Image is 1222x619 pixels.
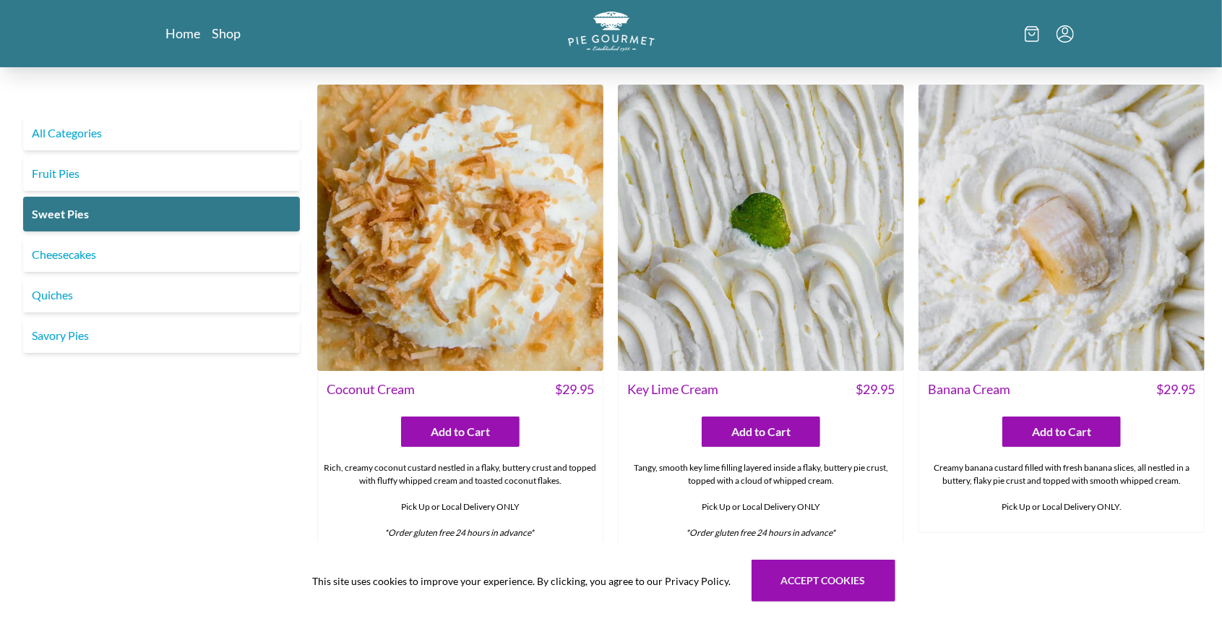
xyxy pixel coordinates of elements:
div: Rich, creamy coconut custard nestled in a flaky, buttery crust and topped with fluffy whipped cre... [318,456,603,545]
span: Add to Cart [1032,423,1091,440]
div: Creamy banana custard filled with fresh banana slices, all nestled in a buttery, flaky pie crust ... [919,456,1204,532]
span: This site uses cookies to improve your experience. By clicking, you agree to our Privacy Policy. [313,573,731,589]
span: Add to Cart [431,423,490,440]
div: Tangy, smooth key lime filling layered inside a flaky, buttery pie crust, topped with a cloud of ... [619,456,903,545]
button: Menu [1057,25,1074,43]
img: Coconut Cream [317,85,603,371]
img: logo [568,12,655,51]
button: Add to Cart [401,417,520,447]
button: Accept cookies [752,560,895,602]
span: $ 29.95 [555,380,594,399]
img: Key Lime Cream [618,85,904,371]
a: Shop [212,25,241,42]
span: Banana Cream [928,380,1010,399]
button: Add to Cart [1002,417,1121,447]
a: Quiches [23,278,300,312]
a: Sweet Pies [23,197,300,231]
span: Coconut Cream [327,380,415,399]
a: All Categories [23,116,300,150]
a: Home [166,25,201,42]
a: Fruit Pies [23,156,300,191]
em: *Order gluten free 24 hours in advance* [384,527,534,538]
a: Cheesecakes [23,237,300,272]
a: Logo [568,12,655,56]
img: Banana Cream [918,85,1205,371]
span: $ 29.95 [856,380,895,399]
span: Add to Cart [731,423,791,440]
em: *Order gluten free 24 hours in advance* [686,527,835,538]
button: Add to Cart [702,417,820,447]
span: Key Lime Cream [627,380,718,399]
span: $ 29.95 [1156,380,1195,399]
a: Savory Pies [23,318,300,353]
